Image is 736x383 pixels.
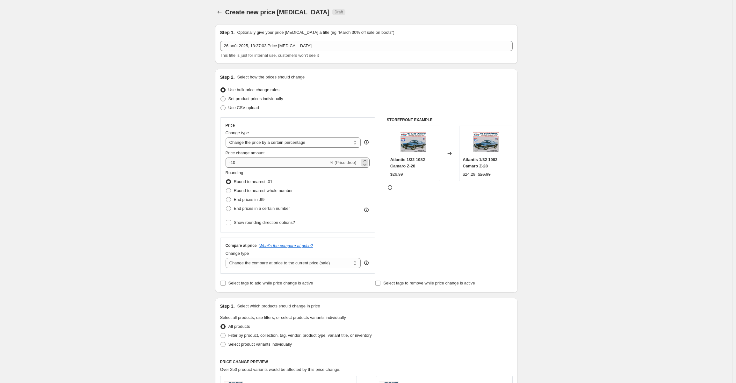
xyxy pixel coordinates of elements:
[234,179,272,184] span: Round to nearest .01
[220,53,319,58] span: This title is just for internal use, customers won't see it
[234,206,290,211] span: End prices in a certain number
[228,342,292,347] span: Select product variants individually
[226,170,243,175] span: Rounding
[220,74,235,80] h2: Step 2.
[463,157,497,168] span: Atlantis 1/32 1982 Camaro Z-28
[237,303,320,309] p: Select which products should change in price
[237,29,394,36] p: Optionally give your price [MEDICAL_DATA] a title (eg "March 30% off sale on boots")
[390,157,425,168] span: Atlantis 1/32 1982 Camaro Z-28
[228,105,259,110] span: Use CSV upload
[234,220,295,225] span: Show rounding direction options?
[234,197,265,202] span: End prices in .99
[226,151,265,155] span: Price change amount
[383,281,475,285] span: Select tags to remove while price change is active
[228,87,279,92] span: Use bulk price change rules
[226,123,235,128] h3: Price
[228,333,372,338] span: Filter by product, collection, tag, vendor, product type, variant title, or inventory
[237,74,305,80] p: Select how the prices should change
[220,359,513,365] h6: PRICE CHANGE PREVIEW
[234,188,293,193] span: Round to nearest whole number
[226,251,249,256] span: Change type
[259,243,313,248] button: What's the compare at price?
[330,160,356,165] span: % (Price drop)
[228,324,250,329] span: All products
[220,367,341,372] span: Over 250 product variants would be affected by this price change:
[228,96,283,101] span: Set product prices individually
[215,8,224,17] button: Price change jobs
[335,10,343,15] span: Draft
[220,303,235,309] h2: Step 3.
[400,129,426,155] img: atlantis-132-1982-camaro-z-28-984849_80x.jpg
[478,171,491,178] strike: $26.99
[226,158,328,168] input: -15
[220,315,346,320] span: Select all products, use filters, or select products variants individually
[363,139,370,145] div: help
[390,171,403,178] div: $26.99
[387,117,513,122] h6: STOREFRONT EXAMPLE
[228,281,313,285] span: Select tags to add while price change is active
[220,29,235,36] h2: Step 1.
[220,41,513,51] input: 30% off holiday sale
[226,243,257,248] h3: Compare at price
[363,260,370,266] div: help
[225,9,330,16] span: Create new price [MEDICAL_DATA]
[473,129,499,155] img: atlantis-132-1982-camaro-z-28-984849_80x.jpg
[226,130,249,135] span: Change type
[463,171,475,178] div: $24.29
